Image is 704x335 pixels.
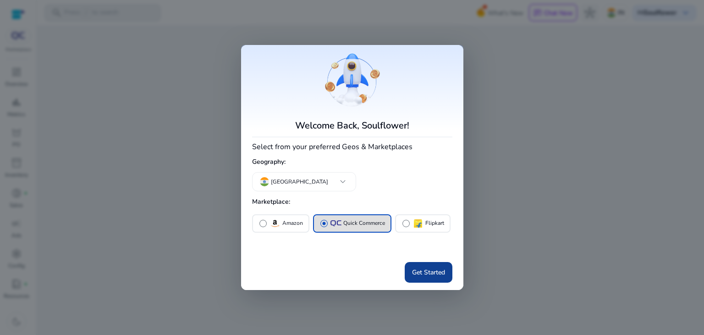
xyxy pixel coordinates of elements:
[405,262,452,283] button: Get Started
[425,218,444,228] p: Flipkart
[319,219,329,228] span: radio_button_checked
[271,178,328,186] p: [GEOGRAPHIC_DATA]
[252,195,452,210] h5: Marketplace:
[401,219,411,228] span: radio_button_unchecked
[330,220,341,226] img: QC-logo.svg
[258,219,268,228] span: radio_button_unchecked
[282,218,303,228] p: Amazon
[337,176,348,187] span: keyboard_arrow_down
[252,155,452,170] h5: Geography:
[260,177,269,186] img: in.svg
[343,218,385,228] p: Quick Commerce
[412,268,445,277] span: Get Started
[412,218,423,229] img: flipkart.svg
[269,218,280,229] img: amazon.svg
